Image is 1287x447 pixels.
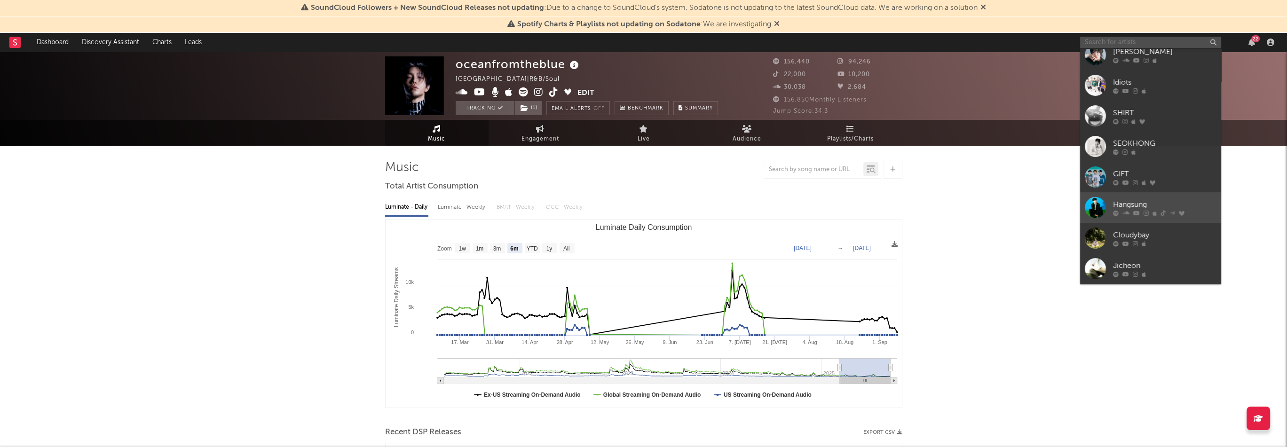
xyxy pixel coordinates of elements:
[437,245,452,252] text: Zoom
[837,245,843,251] text: →
[980,4,986,12] span: Dismiss
[872,339,887,345] text: 1. Sep
[385,120,489,146] a: Music
[1251,35,1260,42] div: 22
[593,106,605,111] em: Off
[590,339,609,345] text: 12. May
[515,101,542,115] button: (1)
[827,133,874,145] span: Playlists/Charts
[863,430,902,435] button: Export CSV
[146,33,178,52] a: Charts
[764,166,863,173] input: Search by song name or URL
[773,84,806,90] span: 30,038
[458,245,466,252] text: 1w
[517,21,701,28] span: Spotify Charts & Playlists not updating on Sodatone
[1080,253,1221,284] a: Jicheon
[837,59,871,65] span: 94,246
[853,245,871,251] text: [DATE]
[393,267,399,327] text: Luminate Daily Streams
[385,199,428,215] div: Luminate - Daily
[774,21,780,28] span: Dismiss
[521,339,538,345] text: 14. Apr
[1113,229,1216,241] div: Cloudybay
[1080,37,1221,48] input: Search for artists
[1080,101,1221,131] a: SHIRT
[556,339,573,345] text: 28. Apr
[695,120,799,146] a: Audience
[178,33,208,52] a: Leads
[1113,107,1216,118] div: SHIRT
[1113,46,1216,57] div: [PERSON_NAME]
[385,427,461,438] span: Recent DSP Releases
[311,4,544,12] span: SoundCloud Followers + New SoundCloud Releases not updating
[510,245,518,252] text: 6m
[408,304,414,310] text: 5k
[1113,77,1216,88] div: Idiots
[546,245,552,252] text: 1y
[1080,131,1221,162] a: SEOKHONG
[802,339,817,345] text: 4. Aug
[489,120,592,146] a: Engagement
[728,339,750,345] text: 7. [DATE]
[773,59,810,65] span: 156,440
[517,21,771,28] span: : We are investigating
[1113,260,1216,271] div: Jicheon
[615,101,669,115] a: Benchmark
[1113,168,1216,180] div: GIFT
[493,245,501,252] text: 3m
[405,279,414,285] text: 10k
[773,97,867,103] span: 156,850 Monthly Listeners
[625,339,644,345] text: 26. May
[456,56,581,72] div: oceanfromtheblue
[1248,39,1255,46] button: 22
[799,120,902,146] a: Playlists/Charts
[836,339,853,345] text: 18. Aug
[685,106,713,111] span: Summary
[1080,284,1221,314] a: Hippie Kunda
[30,33,75,52] a: Dashboard
[1080,223,1221,253] a: Cloudybay
[438,199,487,215] div: Luminate - Weekly
[75,33,146,52] a: Discovery Assistant
[563,245,569,252] text: All
[484,392,581,398] text: Ex-US Streaming On-Demand Audio
[603,392,701,398] text: Global Streaming On-Demand Audio
[773,108,828,114] span: Jump Score: 34.3
[456,101,514,115] button: Tracking
[514,101,542,115] span: ( 1 )
[773,71,806,78] span: 22,000
[311,4,978,12] span: : Due to a change to SoundCloud's system, Sodatone is not updating to the latest SoundCloud data....
[723,392,811,398] text: US Streaming On-Demand Audio
[638,133,650,145] span: Live
[1080,192,1221,223] a: Hangsung
[794,245,812,251] text: [DATE]
[1080,70,1221,101] a: Idiots
[595,223,692,231] text: Luminate Daily Consumption
[577,87,594,99] button: Edit
[428,133,445,145] span: Music
[1080,39,1221,70] a: [PERSON_NAME]
[762,339,787,345] text: 21. [DATE]
[628,103,663,114] span: Benchmark
[546,101,610,115] button: Email AlertsOff
[1113,199,1216,210] div: Hangsung
[592,120,695,146] a: Live
[526,245,537,252] text: YTD
[733,133,761,145] span: Audience
[837,71,870,78] span: 10,200
[475,245,483,252] text: 1m
[696,339,713,345] text: 23. Jun
[411,329,413,335] text: 0
[1113,138,1216,149] div: SEOKHONG
[385,181,478,192] span: Total Artist Consumption
[1080,162,1221,192] a: GIFT
[456,74,570,85] div: [GEOGRAPHIC_DATA] | R&B/Soul
[486,339,504,345] text: 31. Mar
[386,220,902,408] svg: Luminate Daily Consumption
[837,84,866,90] span: 2,684
[673,101,718,115] button: Summary
[521,133,559,145] span: Engagement
[663,339,677,345] text: 9. Jun
[451,339,469,345] text: 17. Mar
